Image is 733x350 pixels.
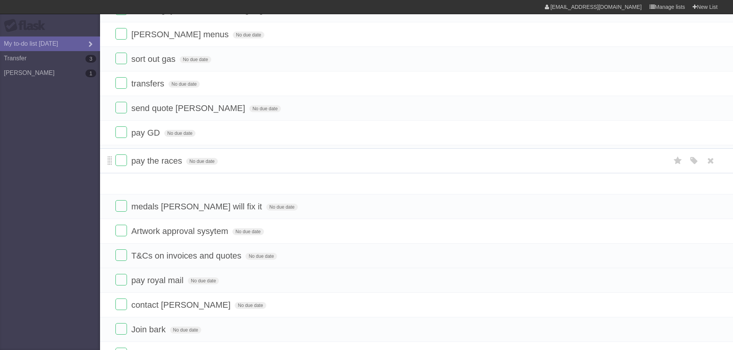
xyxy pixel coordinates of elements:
label: Done [115,28,127,40]
span: No due date [169,81,200,88]
span: No due date [232,228,264,235]
span: transfers [131,79,166,88]
label: Done [115,200,127,212]
span: No due date [235,302,266,309]
span: No due date [266,204,297,211]
span: No due date [170,327,201,333]
span: contact [PERSON_NAME] [131,300,232,310]
span: pay GD [131,128,162,138]
span: medals [PERSON_NAME] will fix it [131,202,264,211]
label: Done [115,102,127,113]
span: No due date [249,105,281,112]
span: [PERSON_NAME] menus [131,30,230,39]
span: pay royal mail [131,275,185,285]
label: Done [115,53,127,64]
b: 1 [85,70,96,77]
span: Join bark [131,325,167,334]
label: Done [115,126,127,138]
label: Star task [671,154,685,167]
span: No due date [188,277,219,284]
span: No due date [186,158,217,165]
div: Flask [4,19,50,33]
span: No due date [245,253,277,260]
span: No due date [180,56,211,63]
span: T&Cs on invoices and quotes [131,251,243,260]
label: Done [115,225,127,236]
span: send quote [PERSON_NAME] [131,103,247,113]
label: Done [115,323,127,335]
label: Done [115,249,127,261]
span: pay the races [131,156,184,166]
span: No due date [233,32,264,38]
span: Artwork approval sysytem [131,226,230,236]
b: 3 [85,55,96,63]
label: Done [115,154,127,166]
span: No due date [164,130,195,137]
label: Done [115,77,127,89]
label: Done [115,274,127,285]
label: Done [115,299,127,310]
span: sort out gas [131,54,177,64]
